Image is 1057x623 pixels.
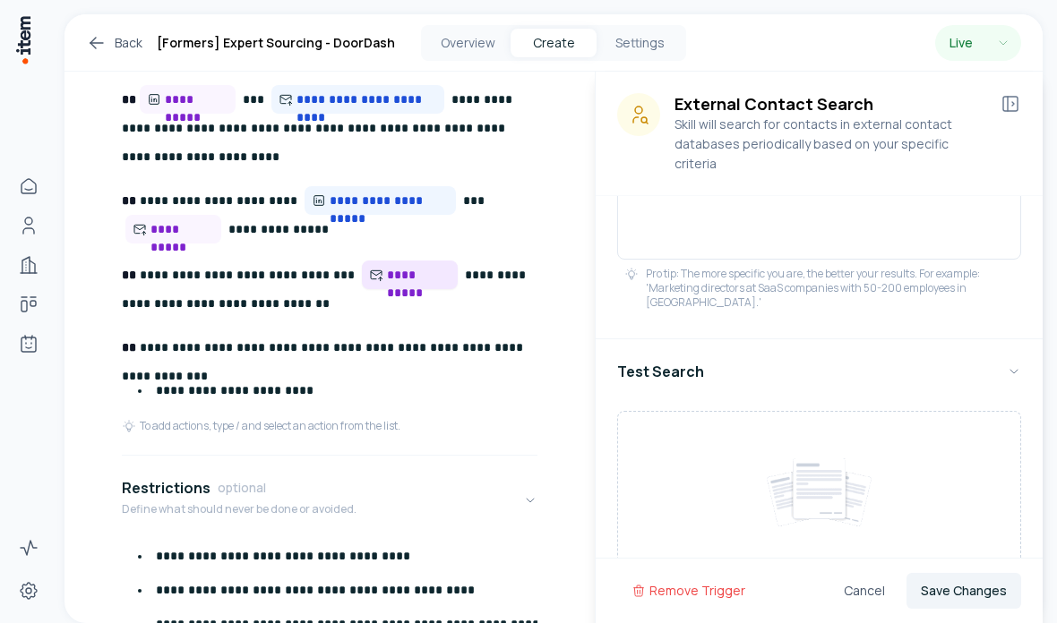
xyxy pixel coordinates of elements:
[122,502,357,516] p: Define what should never be done or avoided.
[511,29,597,57] button: Create
[617,573,760,609] button: Remove Trigger
[829,573,899,609] button: Cancel
[157,32,395,54] h1: [Formers] Expert Sourcing - DoorDash
[11,168,47,204] a: Home
[675,93,985,115] h3: External Contact Search
[646,267,1014,310] p: Pro tip: The more specific you are, the better your results. For example: 'Marketing directors at...
[11,530,47,566] a: Activity
[11,286,47,322] a: Deals
[11,247,47,283] a: Companies
[218,479,266,497] span: optional
[11,208,47,243] a: People
[14,14,32,65] img: Item Brain Logo
[425,29,511,57] button: Overview
[617,361,704,382] h4: Test Search
[11,326,47,362] a: Agents
[122,477,211,499] h4: Restrictions
[11,573,47,609] a: Settings
[907,573,1021,609] button: Save Changes
[122,419,400,433] div: To add actions, type / and select an action from the list.
[675,115,985,174] p: Skill will search for contacts in external contact databases periodically based on your specific ...
[597,29,683,57] button: Settings
[86,32,142,54] a: Back
[743,440,895,542] img: Preview Results
[122,463,537,538] button: RestrictionsoptionalDefine what should never be done or avoided.
[617,346,1021,397] button: Test Search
